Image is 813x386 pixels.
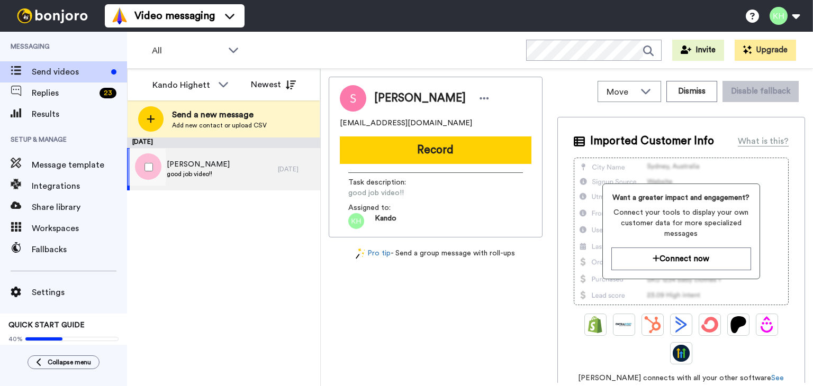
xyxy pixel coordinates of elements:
[111,7,128,24] img: vm-color.svg
[611,192,751,203] span: Want a greater impact and engagement?
[590,133,714,149] span: Imported Customer Info
[735,40,796,61] button: Upgrade
[28,355,100,369] button: Collapse menu
[172,121,267,130] span: Add new contact or upload CSV
[13,8,92,23] img: bj-logo-header-white.svg
[611,247,751,270] button: Connect now
[375,213,396,229] span: Kando
[100,88,116,98] div: 23
[32,108,127,121] span: Results
[374,90,466,106] span: [PERSON_NAME]
[48,358,91,366] span: Collapse menu
[32,222,127,235] span: Workspaces
[348,213,364,229] img: kh.png
[738,135,789,148] div: What is this?
[611,207,751,239] span: Connect your tools to display your own customer data for more specialized messages
[348,188,449,198] span: good job video!!
[673,316,690,333] img: ActiveCampaign
[348,203,422,213] span: Assigned to:
[172,108,267,121] span: Send a new message
[32,159,127,171] span: Message template
[152,44,223,57] span: All
[243,74,304,95] button: Newest
[32,201,127,214] span: Share library
[152,79,213,91] div: Kando Highett
[32,66,107,78] span: Send videos
[666,81,717,102] button: Dismiss
[134,8,215,23] span: Video messaging
[32,180,127,192] span: Integrations
[127,137,320,148] div: [DATE]
[340,85,366,112] img: Image of Ava Ristevski
[730,316,747,333] img: Patreon
[340,118,472,128] span: [EMAIL_ADDRESS][DOMAIN_NAME]
[167,170,230,178] span: good job video!!
[278,165,315,173] div: [DATE]
[348,177,422,188] span: Task description :
[167,159,230,170] span: [PERSON_NAME]
[356,248,391,259] a: Pro tip
[644,316,661,333] img: Hubspot
[32,87,95,99] span: Replies
[8,321,85,329] span: QUICK START GUIDE
[607,86,635,98] span: Move
[329,248,543,259] div: - Send a group message with roll-ups
[722,81,799,102] button: Disable fallback
[32,243,127,256] span: Fallbacks
[701,316,718,333] img: ConvertKit
[616,316,633,333] img: Ontraport
[587,316,604,333] img: Shopify
[673,345,690,362] img: GoHighLevel
[32,286,127,299] span: Settings
[758,316,775,333] img: Drip
[356,248,365,259] img: magic-wand.svg
[340,136,531,164] button: Record
[672,40,724,61] button: Invite
[8,335,23,343] span: 40%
